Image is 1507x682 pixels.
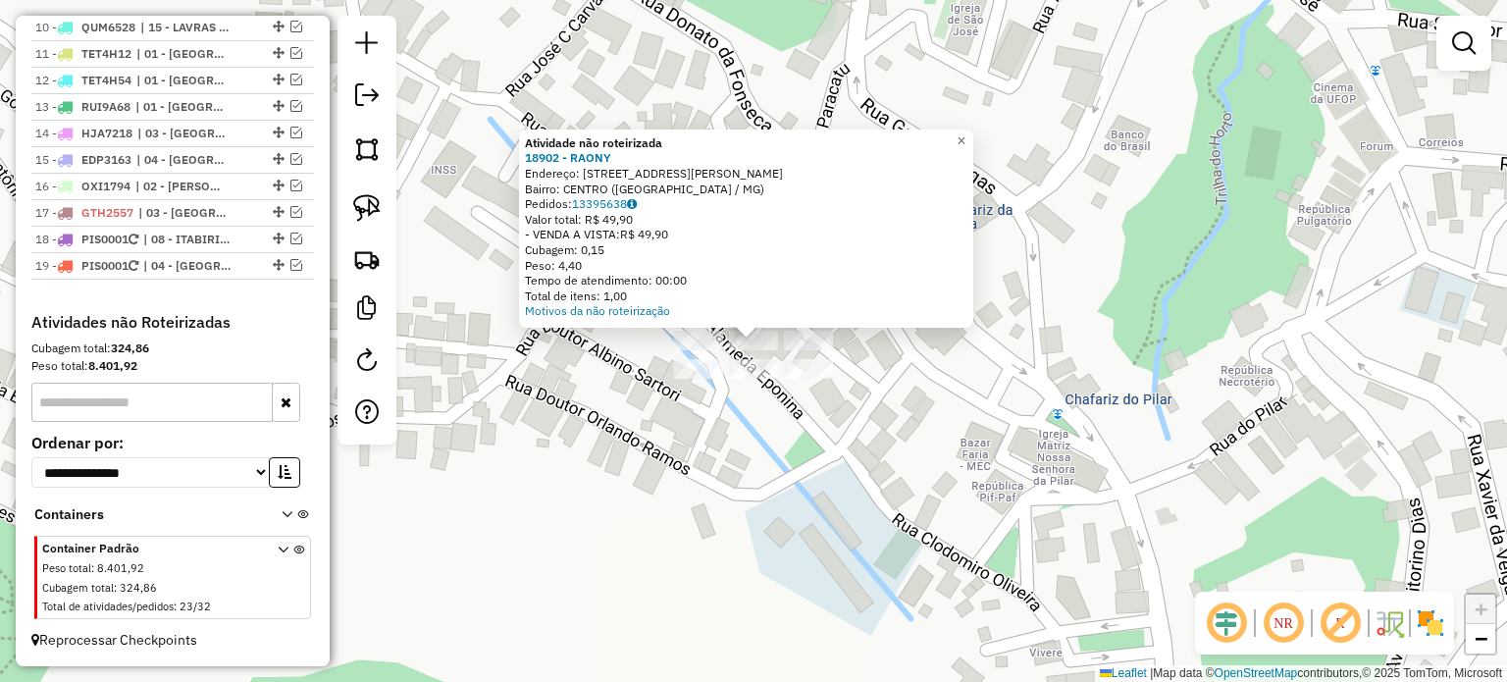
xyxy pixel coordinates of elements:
span: Ocultar NR [1260,600,1307,647]
span: 17 - [35,205,133,220]
img: Selecionar atividades - polígono [353,135,381,163]
strong: Atividade não roteirizada [525,135,662,150]
a: Leaflet [1100,666,1147,680]
img: Selecionar atividades - laço [353,194,381,222]
em: Alterar sequência das rotas [273,206,285,218]
em: Alterar sequência das rotas [273,259,285,271]
div: Atividade não roteirizada - RAONY [674,331,723,350]
i: Observações [627,198,637,210]
span: 04 - OURO PRETO CENTRO 2 [143,257,234,275]
div: Tempo de atendimento: 00:00 [525,273,967,289]
span: + [1475,597,1487,621]
span: Peso total [42,561,91,575]
a: Zoom out [1466,624,1495,654]
span: Exibir rótulo [1317,600,1364,647]
div: Peso: 4,40 [525,258,967,274]
div: Atividade não roteirizada - RAONY [784,359,833,379]
span: Container Padrão [42,540,254,557]
span: : [114,581,117,595]
em: Visualizar rota [290,127,302,138]
em: Visualizar rota [290,74,302,85]
div: Peso total: [31,357,314,375]
span: 12 - [35,73,131,87]
span: 03 - OURO PRETO CENTRO 1, 04 - OURO PRETO CENTRO 2, 06 - OURO PRETO MORRO SÃO JOÃO [137,125,228,142]
span: Total de atividades/pedidos [42,600,174,613]
span: 15 - LAVRAS NOVAS, 17 - SANTA RITA DE OURO PRETO [140,19,231,36]
a: OpenStreetMap [1215,666,1298,680]
div: Bairro: CENTRO ([GEOGRAPHIC_DATA] / MG) [525,182,967,197]
strong: 8.401,92 [88,358,137,373]
em: Alterar sequência das rotas [273,47,285,59]
span: 01 - MARIANA COLINA [136,45,227,63]
label: Ordenar por: [31,431,314,454]
span: 23/32 [180,600,211,613]
span: | [1150,666,1153,680]
em: Visualizar rota [290,100,302,112]
div: Atividade não roteirizada - RAONY [729,359,778,379]
span: 01 - MARIANA COLINA [135,98,226,116]
span: 15 - [35,152,131,167]
i: Veículo já utilizado nesta sessão [129,234,138,245]
div: Pedidos: [525,196,967,212]
img: Fluxo de ruas [1374,607,1405,639]
span: TET4H12 [81,46,131,61]
span: Reprocessar Checkpoints [31,631,197,649]
span: HJA7218 [81,126,132,140]
em: Alterar sequência das rotas [273,74,285,85]
span: Containers [34,504,256,525]
em: Alterar sequência das rotas [273,180,285,191]
div: Map data © contributors,© 2025 TomTom, Microsoft [1095,665,1507,682]
span: 19 - [35,258,138,273]
span: 18 - [35,232,138,246]
a: Motivos da não roteirização [525,303,670,318]
span: Cubagem total [42,581,114,595]
em: Visualizar rota [290,21,302,32]
a: Criar rota [345,237,389,281]
div: Endereço: [STREET_ADDRESS][PERSON_NAME] [525,166,967,182]
span: GTH2557 [81,205,133,220]
img: Criar rota [353,245,381,273]
em: Alterar sequência das rotas [273,100,285,112]
span: TET4H54 [81,73,131,87]
span: PIS0001 [81,258,129,273]
i: Veículo já utilizado nesta sessão [129,260,138,272]
span: 324,86 [120,581,157,595]
span: 8.401,92 [97,561,144,575]
span: 14 - [35,126,132,140]
em: Visualizar rota [290,180,302,191]
div: Cubagem: 0,15 [525,242,967,258]
em: Alterar sequência das rotas [273,153,285,165]
a: Zoom in [1466,595,1495,624]
span: 11 - [35,46,131,61]
span: 10 - [35,20,135,34]
em: Alterar sequência das rotas [273,233,285,244]
div: Valor total: R$ 49,90 [525,212,967,228]
a: Exportar sessão [347,76,387,120]
em: Visualizar rota [290,47,302,59]
span: RUI9A68 [81,99,130,114]
div: Atividade não roteirizada - RAONY [674,359,723,379]
span: EDP3163 [81,152,131,167]
span: QUM6528 [81,20,135,34]
span: PIS0001 [81,232,129,246]
span: 13 - [35,99,130,114]
em: Visualizar rota [290,206,302,218]
div: Cubagem total: [31,340,314,357]
em: Visualizar rota [290,259,302,271]
span: 08 - ITABIRITO BELA VISTA [143,231,234,248]
a: Nova sessão e pesquisa [347,24,387,68]
span: OXI1794 [81,179,130,193]
strong: 324,86 [111,341,149,355]
a: Close popup [950,130,973,153]
span: : [91,561,94,575]
span: × [957,132,965,149]
div: Total de itens: 1,00 [525,289,967,304]
span: 04 - OURO PRETO CENTRO 2 [136,151,227,169]
span: 01 - MARIANA COLINA [136,72,227,89]
a: 18902 - RAONY [525,150,611,165]
em: Visualizar rota [290,233,302,244]
span: R$ 49,90 [620,227,668,241]
div: - VENDA A VISTA: [525,227,967,242]
a: Exibir filtros [1444,24,1483,63]
em: Alterar sequência das rotas [273,127,285,138]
